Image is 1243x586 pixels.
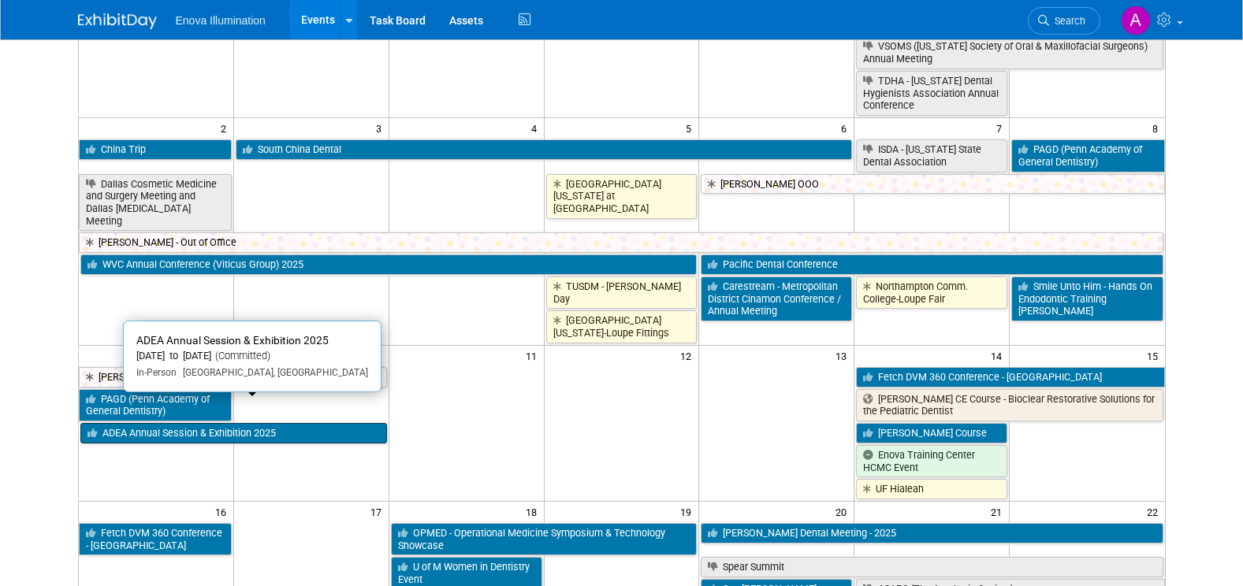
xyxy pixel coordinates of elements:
[219,118,233,138] span: 2
[79,367,387,388] a: [PERSON_NAME] OOO
[1011,276,1163,321] a: Smile Unto Him - Hands On Endodontic Training [PERSON_NAME]
[839,118,854,138] span: 6
[369,502,389,521] span: 17
[524,346,544,365] span: 11
[79,139,232,160] a: China Trip
[1011,139,1164,172] a: PAGD (Penn Academy of General Dentistry)
[679,502,698,521] span: 19
[989,346,1009,365] span: 14
[989,502,1009,521] span: 21
[79,174,232,232] a: Dallas Cosmetic Medicine and Surgery Meeting and Dallas [MEDICAL_DATA] Meeting
[214,502,233,521] span: 16
[834,346,854,365] span: 13
[79,232,1163,253] a: [PERSON_NAME] - Out of Office
[546,276,698,309] a: TUSDM - [PERSON_NAME] Day
[136,350,368,363] div: [DATE] to [DATE]
[524,502,544,521] span: 18
[546,310,698,343] a: [GEOGRAPHIC_DATA][US_STATE]-Loupe Fittings
[856,423,1007,443] a: [PERSON_NAME] Course
[391,523,698,555] a: OPMED - Operational Medicine Symposium & Technology Showcase
[79,389,232,421] a: PAGD (Penn Academy of General Dentistry)
[856,367,1164,388] a: Fetch DVM 360 Conference - [GEOGRAPHIC_DATA]
[856,71,1007,116] a: TDHA - [US_STATE] Dental Hygienists Association Annual Conference
[546,174,698,219] a: [GEOGRAPHIC_DATA][US_STATE] at [GEOGRAPHIC_DATA]
[136,367,177,378] span: In-Person
[79,523,232,555] a: Fetch DVM 360 Conference - [GEOGRAPHIC_DATA]
[80,254,698,275] a: WVC Annual Conference (Viticus Group) 2025
[701,523,1163,543] a: [PERSON_NAME] Dental Meeting - 2025
[856,139,1007,172] a: ISDA - [US_STATE] State Dental Association
[80,423,387,443] a: ADEA Annual Session & Exhibition 2025
[701,557,1163,577] a: Spear Summit
[834,502,854,521] span: 20
[78,13,157,29] img: ExhibitDay
[136,334,329,347] span: ADEA Annual Session & Exhibition 2025
[530,118,544,138] span: 4
[701,174,1164,195] a: [PERSON_NAME] OOO
[1028,7,1100,35] a: Search
[701,254,1163,275] a: Pacific Dental Conference
[1145,346,1165,365] span: 15
[177,367,368,378] span: [GEOGRAPHIC_DATA], [GEOGRAPHIC_DATA]
[856,276,1007,309] a: Northampton Comm. College-Loupe Fair
[1121,6,1151,35] img: Andrea Miller
[701,276,852,321] a: Carestream - Metropolitan District Cinamon Conference / Annual Meeting
[1049,15,1085,27] span: Search
[684,118,698,138] span: 5
[1151,118,1165,138] span: 8
[211,350,270,362] span: (Committed)
[1145,502,1165,521] span: 22
[856,445,1007,477] a: Enova Training Center HCMC Event
[856,36,1163,69] a: VSOMS ([US_STATE] Society of Oral & Maxillofacial Surgeons) Annual Meeting
[995,118,1009,138] span: 7
[679,346,698,365] span: 12
[856,389,1163,421] a: [PERSON_NAME] CE Course - Bioclear Restorative Solutions for the Pediatric Dentist
[176,14,266,27] span: Enova Illumination
[236,139,852,160] a: South China Dental
[856,479,1007,499] a: UF Hialeah
[374,118,389,138] span: 3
